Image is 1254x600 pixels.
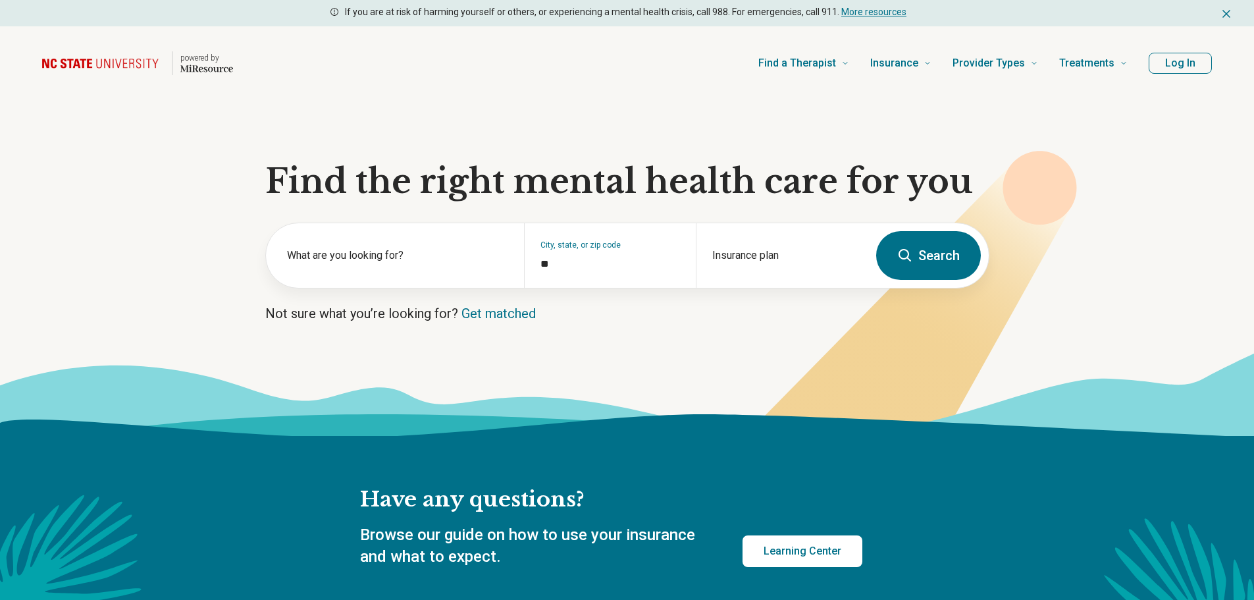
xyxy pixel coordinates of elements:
[870,37,931,90] a: Insurance
[1220,5,1233,21] button: Dismiss
[758,54,836,72] span: Find a Therapist
[360,486,862,514] h2: Have any questions?
[876,231,981,280] button: Search
[42,42,233,84] a: Home page
[360,524,711,568] p: Browse our guide on how to use your insurance and what to expect.
[1149,53,1212,74] button: Log In
[461,306,536,321] a: Get matched
[345,5,906,19] p: If you are at risk of harming yourself or others, or experiencing a mental health crisis, call 98...
[841,7,906,17] a: More resources
[743,535,862,567] a: Learning Center
[287,248,508,263] label: What are you looking for?
[265,162,989,202] h1: Find the right mental health care for you
[1059,37,1128,90] a: Treatments
[953,37,1038,90] a: Provider Types
[953,54,1025,72] span: Provider Types
[758,37,849,90] a: Find a Therapist
[870,54,918,72] span: Insurance
[180,53,233,63] p: powered by
[1059,54,1114,72] span: Treatments
[265,304,989,323] p: Not sure what you’re looking for?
